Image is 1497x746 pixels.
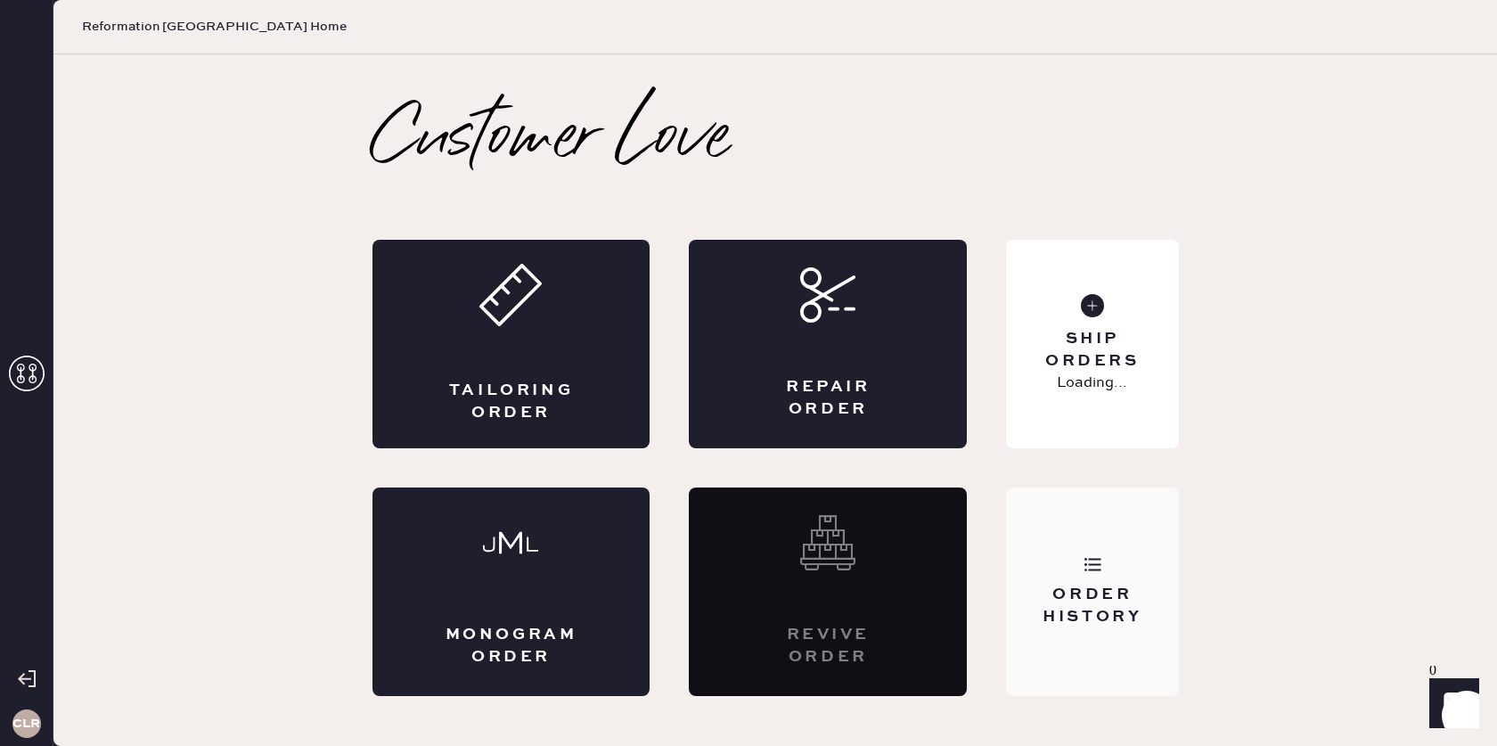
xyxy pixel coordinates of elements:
[444,380,579,424] div: Tailoring Order
[1020,584,1164,628] div: Order History
[1412,666,1489,742] iframe: Front Chat
[444,624,579,668] div: Monogram Order
[760,376,896,421] div: Repair Order
[689,488,967,696] div: Interested? Contact us at care@hemster.co
[372,104,730,176] h2: Customer Love
[82,18,347,36] span: Reformation [GEOGRAPHIC_DATA] Home
[1020,328,1164,373] div: Ship Orders
[760,624,896,668] div: Revive order
[12,717,40,730] h3: CLR
[1057,373,1127,394] p: Loading...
